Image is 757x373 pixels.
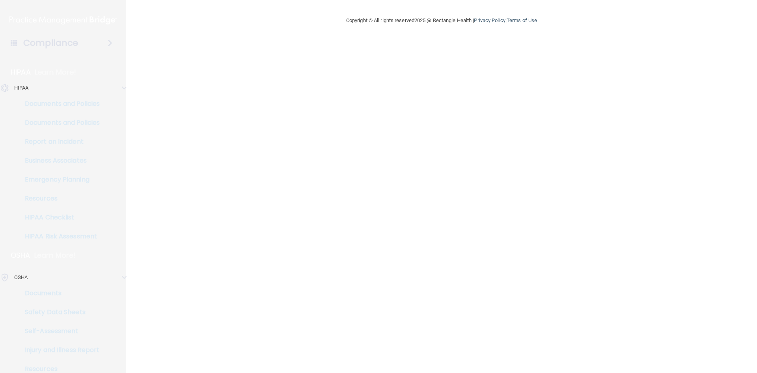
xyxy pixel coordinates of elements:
[14,83,29,93] p: HIPAA
[11,67,31,77] p: HIPAA
[5,232,113,240] p: HIPAA Risk Assessment
[474,17,505,23] a: Privacy Policy
[23,37,78,49] h4: Compliance
[5,289,113,297] p: Documents
[5,346,113,354] p: Injury and Illness Report
[5,157,113,165] p: Business Associates
[5,214,113,221] p: HIPAA Checklist
[5,308,113,316] p: Safety Data Sheets
[298,8,585,33] div: Copyright © All rights reserved 2025 @ Rectangle Health | |
[5,119,113,127] p: Documents and Policies
[5,100,113,108] p: Documents and Policies
[5,365,113,373] p: Resources
[5,327,113,335] p: Self-Assessment
[11,251,30,260] p: OSHA
[35,67,76,77] p: Learn More!
[34,251,76,260] p: Learn More!
[9,12,117,28] img: PMB logo
[5,195,113,202] p: Resources
[14,273,28,282] p: OSHA
[5,176,113,184] p: Emergency Planning
[507,17,537,23] a: Terms of Use
[5,138,113,146] p: Report an Incident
